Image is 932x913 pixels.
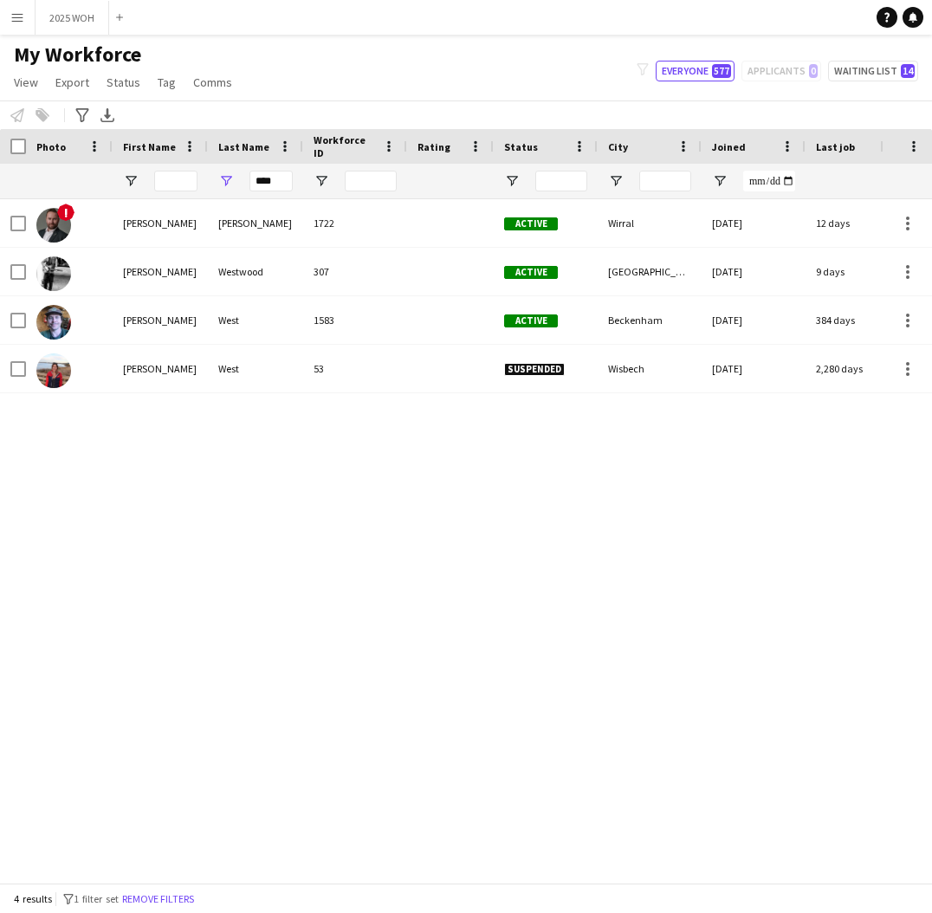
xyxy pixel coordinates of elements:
img: Matt West [36,305,71,340]
div: [DATE] [702,199,806,247]
span: Photo [36,140,66,153]
div: [GEOGRAPHIC_DATA] [598,248,702,295]
input: Workforce ID Filter Input [345,171,397,191]
span: Active [504,314,558,327]
div: 1583 [303,296,407,344]
button: Everyone577 [656,61,735,81]
a: Comms [186,71,239,94]
div: [PERSON_NAME] [208,199,303,247]
span: Status [504,140,538,153]
button: Waiting list14 [828,61,918,81]
div: Beckenham [598,296,702,344]
span: Last Name [218,140,269,153]
input: Status Filter Input [535,171,587,191]
span: ! [57,204,74,221]
div: [DATE] [702,345,806,392]
app-action-btn: Export XLSX [97,105,118,126]
div: Westwood [208,248,303,295]
span: Tag [158,74,176,90]
span: 14 [901,64,915,78]
a: View [7,71,45,94]
input: Last Name Filter Input [249,171,293,191]
input: City Filter Input [639,171,691,191]
div: 1722 [303,199,407,247]
span: Workforce ID [314,133,376,159]
span: Status [107,74,140,90]
div: [DATE] [702,296,806,344]
button: Remove filters [119,890,197,909]
button: 2025 WOH [36,1,109,35]
input: First Name Filter Input [154,171,197,191]
app-action-btn: Advanced filters [72,105,93,126]
span: Rating [417,140,450,153]
div: West [208,345,303,392]
div: 384 days [806,296,909,344]
div: 307 [303,248,407,295]
button: Open Filter Menu [218,173,234,189]
a: Status [100,71,147,94]
span: View [14,74,38,90]
button: Open Filter Menu [314,173,329,189]
div: 9 days [806,248,909,295]
div: [PERSON_NAME] [113,199,208,247]
div: [PERSON_NAME] [113,345,208,392]
span: Active [504,266,558,279]
span: Comms [193,74,232,90]
span: Joined [712,140,746,153]
a: Export [49,71,96,94]
span: 1 filter set [74,892,119,905]
button: Open Filter Menu [504,173,520,189]
img: Adam Westbrook [36,208,71,243]
span: City [608,140,628,153]
span: First Name [123,140,176,153]
button: Open Filter Menu [608,173,624,189]
div: [DATE] [702,248,806,295]
span: 577 [712,64,731,78]
span: Export [55,74,89,90]
div: West [208,296,303,344]
span: Suspended [504,363,565,376]
div: Wirral [598,199,702,247]
div: [PERSON_NAME] [113,296,208,344]
button: Open Filter Menu [712,173,728,189]
div: 2,280 days [806,345,909,392]
div: [PERSON_NAME] [113,248,208,295]
div: Wisbech [598,345,702,392]
div: 12 days [806,199,909,247]
a: Tag [151,71,183,94]
span: My Workforce [14,42,141,68]
span: Last job [816,140,855,153]
img: Jim Westwood [36,256,71,291]
button: Open Filter Menu [123,173,139,189]
input: Joined Filter Input [743,171,795,191]
span: Active [504,217,558,230]
div: 53 [303,345,407,392]
img: Polly West [36,353,71,388]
